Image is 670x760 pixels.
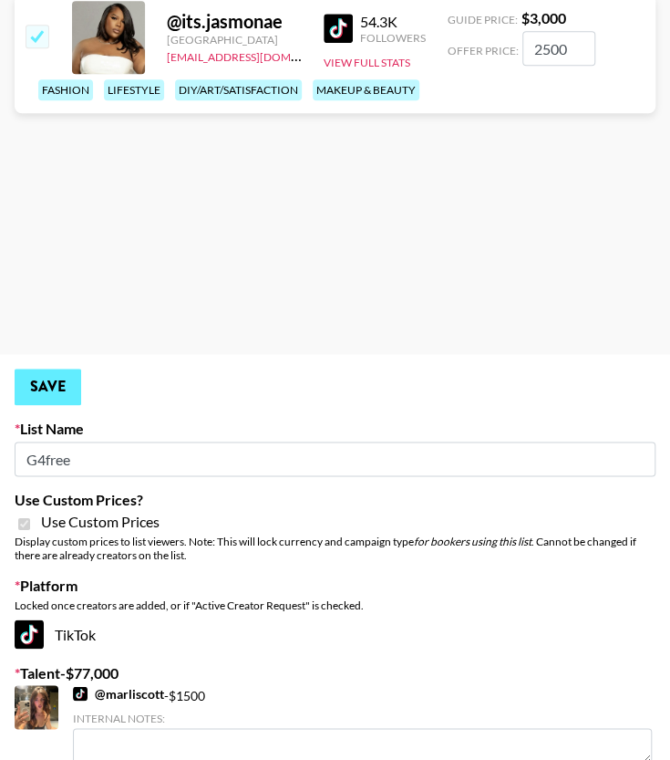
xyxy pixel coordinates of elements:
[15,619,655,649] div: TikTok
[324,14,353,43] img: TikTok
[167,10,302,33] div: @ its.jasmonae
[522,31,595,66] input: 3,000
[41,513,160,531] span: Use Custom Prices
[448,13,518,26] span: Guide Price:
[360,31,426,45] div: Followers
[175,79,302,100] div: diy/art/satisfaction
[38,79,93,100] div: fashion
[15,491,655,509] label: Use Custom Prices?
[15,619,44,649] img: TikTok
[73,686,88,701] img: TikTok
[15,577,655,595] label: Platform
[73,685,164,702] a: @marliscott
[15,535,655,562] div: Display custom prices to list viewers. Note: This will lock currency and campaign type . Cannot b...
[448,44,519,57] span: Offer Price:
[15,663,655,682] label: Talent - $ 77,000
[15,599,655,612] div: Locked once creators are added, or if "Active Creator Request" is checked.
[73,711,652,724] div: Internal Notes:
[15,369,81,405] button: Save
[521,9,566,26] strong: $ 3,000
[313,79,419,100] div: makeup & beauty
[104,79,164,100] div: lifestyle
[167,47,350,64] a: [EMAIL_ADDRESS][DOMAIN_NAME]
[414,535,531,548] em: for bookers using this list
[324,56,410,69] button: View Full Stats
[360,13,426,31] div: 54.3K
[15,420,655,438] label: List Name
[167,33,302,47] div: [GEOGRAPHIC_DATA]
